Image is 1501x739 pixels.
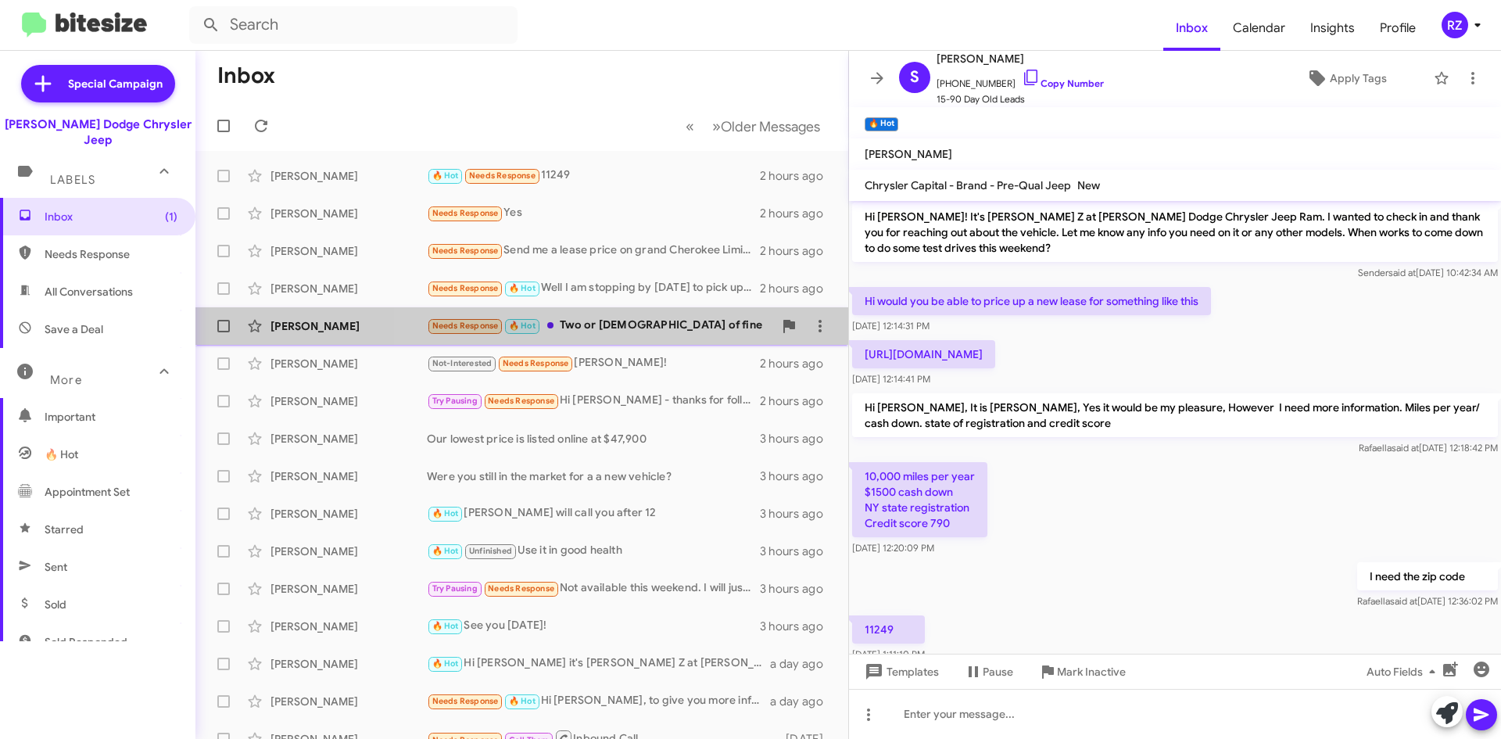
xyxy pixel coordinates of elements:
[427,504,760,522] div: [PERSON_NAME] will call you after 12
[45,409,177,425] span: Important
[770,694,836,709] div: a day ago
[721,118,820,135] span: Older Messages
[770,656,836,672] div: a day ago
[427,617,760,635] div: See you [DATE]!
[270,543,427,559] div: [PERSON_NAME]
[432,621,459,631] span: 🔥 Hot
[760,581,836,597] div: 3 hours ago
[270,431,427,447] div: [PERSON_NAME]
[427,354,760,372] div: [PERSON_NAME]!
[1428,12,1484,38] button: RZ
[427,167,760,185] div: 11249
[1357,562,1498,590] p: I need the zip code
[1357,595,1498,607] span: Rafaella [DATE] 12:36:02 PM
[852,373,930,385] span: [DATE] 12:14:41 PM
[1330,64,1387,92] span: Apply Tags
[427,655,770,673] div: Hi [PERSON_NAME] it's [PERSON_NAME] Z at [PERSON_NAME] Dodge Chrysler Jeep Ram. I wanted to let y...
[862,658,939,686] span: Templates
[1298,5,1367,51] a: Insights
[760,431,836,447] div: 3 hours ago
[852,340,995,368] p: [URL][DOMAIN_NAME]
[1358,267,1498,278] span: Sender [DATE] 10:42:34 AM
[45,522,84,537] span: Starred
[432,208,499,218] span: Needs Response
[760,619,836,634] div: 3 hours ago
[217,63,275,88] h1: Inbox
[503,358,569,368] span: Needs Response
[760,281,836,296] div: 2 hours ago
[427,468,760,484] div: Were you still in the market for a a new vehicle?
[427,242,760,260] div: Send me a lease price on grand Cherokee Limited
[427,279,760,297] div: Well I am stopping by [DATE] to pick up the Lexus I bought [DATE]
[270,206,427,221] div: [PERSON_NAME]
[1359,442,1498,454] span: Rafaella [DATE] 12:18:42 PM
[270,581,427,597] div: [PERSON_NAME]
[1390,595,1417,607] span: said at
[432,508,459,518] span: 🔥 Hot
[852,320,930,332] span: [DATE] 12:14:31 PM
[852,393,1498,437] p: Hi [PERSON_NAME], It is [PERSON_NAME], Yes it would be my pleasure, However I need more informati...
[676,110,704,142] button: Previous
[432,583,478,594] span: Try Pausing
[849,658,951,686] button: Templates
[45,321,103,337] span: Save a Deal
[852,615,925,644] p: 11249
[1392,442,1419,454] span: said at
[432,696,499,706] span: Needs Response
[1442,12,1468,38] div: RZ
[865,147,952,161] span: [PERSON_NAME]
[469,170,536,181] span: Needs Response
[760,356,836,371] div: 2 hours ago
[1367,658,1442,686] span: Auto Fields
[270,694,427,709] div: [PERSON_NAME]
[852,287,1211,315] p: Hi would you be able to price up a new lease for something like this
[910,65,919,90] span: S
[432,321,499,331] span: Needs Response
[45,559,67,575] span: Sent
[50,173,95,187] span: Labels
[45,209,177,224] span: Inbox
[45,597,66,612] span: Sold
[760,206,836,221] div: 2 hours ago
[45,246,177,262] span: Needs Response
[270,168,427,184] div: [PERSON_NAME]
[432,246,499,256] span: Needs Response
[432,283,499,293] span: Needs Response
[509,283,536,293] span: 🔥 Hot
[1077,178,1100,192] span: New
[1388,267,1416,278] span: said at
[852,203,1498,262] p: Hi [PERSON_NAME]! It's [PERSON_NAME] Z at [PERSON_NAME] Dodge Chrysler Jeep Ram. I wanted to chec...
[270,243,427,259] div: [PERSON_NAME]
[1354,658,1454,686] button: Auto Fields
[427,431,760,447] div: Our lowest price is listed online at $47,900
[1220,5,1298,51] span: Calendar
[488,583,554,594] span: Needs Response
[1057,658,1126,686] span: Mark Inactive
[509,321,536,331] span: 🔥 Hot
[270,356,427,371] div: [PERSON_NAME]
[488,396,554,406] span: Needs Response
[760,243,836,259] div: 2 hours ago
[1163,5,1220,51] a: Inbox
[432,396,478,406] span: Try Pausing
[677,110,829,142] nav: Page navigation example
[165,209,177,224] span: (1)
[427,317,773,335] div: Two or [DEMOGRAPHIC_DATA] of fine
[432,170,459,181] span: 🔥 Hot
[865,117,898,131] small: 🔥 Hot
[1266,64,1426,92] button: Apply Tags
[1367,5,1428,51] a: Profile
[45,484,130,500] span: Appointment Set
[45,634,127,650] span: Sold Responded
[270,468,427,484] div: [PERSON_NAME]
[865,178,1071,192] span: Chrysler Capital - Brand - Pre-Qual Jeep
[45,447,78,462] span: 🔥 Hot
[427,204,760,222] div: Yes
[852,462,987,537] p: 10,000 miles per year $1500 cash down NY state registration Credit score 790
[270,318,427,334] div: [PERSON_NAME]
[45,284,133,300] span: All Conversations
[432,658,459,669] span: 🔥 Hot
